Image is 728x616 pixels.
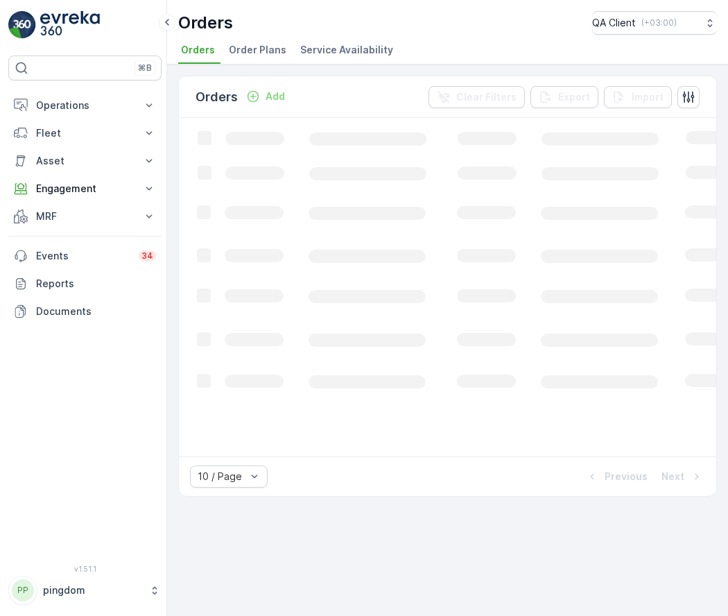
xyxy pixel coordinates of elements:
[36,126,134,140] p: Fleet
[641,17,677,28] p: ( +03:00 )
[178,12,233,34] p: Orders
[181,43,215,57] span: Orders
[229,43,286,57] span: Order Plans
[530,86,598,108] button: Export
[8,270,162,298] a: Reports
[660,468,705,485] button: Next
[8,175,162,203] button: Engagement
[8,11,36,39] img: logo
[36,182,134,196] p: Engagement
[36,277,156,291] p: Reports
[266,89,285,103] p: Add
[661,470,684,484] p: Next
[428,86,525,108] button: Clear Filters
[196,87,238,107] p: Orders
[43,583,142,597] p: pingdom
[138,62,152,74] p: ⌘B
[604,86,672,108] button: Import
[40,11,100,39] img: logo_light-DOdMpM7g.png
[36,99,134,112] p: Operations
[8,119,162,147] button: Fleet
[592,11,717,35] button: QA Client(+03:00)
[36,249,130,263] p: Events
[8,298,162,325] a: Documents
[8,92,162,119] button: Operations
[12,579,34,601] div: PP
[141,250,153,262] p: 34
[456,90,517,104] p: Clear Filters
[605,470,648,484] p: Previous
[36,154,134,168] p: Asset
[584,468,649,485] button: Previous
[592,16,636,30] p: QA Client
[558,90,590,104] p: Export
[8,576,162,605] button: PPpingdom
[36,209,134,223] p: MRF
[300,43,393,57] span: Service Availability
[8,565,162,573] span: v 1.51.1
[632,90,664,104] p: Import
[8,147,162,175] button: Asset
[36,305,156,318] p: Documents
[241,88,291,105] button: Add
[8,203,162,230] button: MRF
[8,242,162,270] a: Events34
